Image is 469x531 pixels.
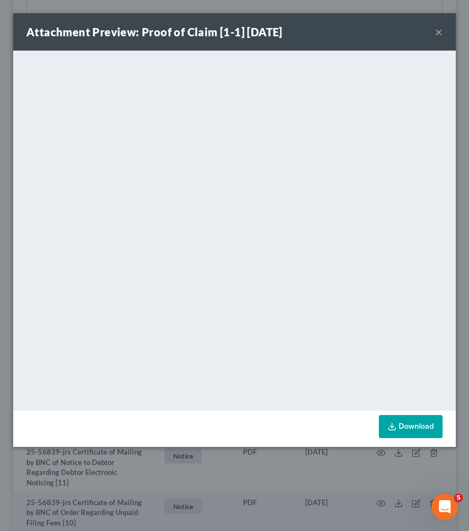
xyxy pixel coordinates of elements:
[454,494,463,502] span: 5
[13,51,456,408] iframe: <object ng-attr-data='[URL][DOMAIN_NAME]' type='application/pdf' width='100%' height='650px'></ob...
[432,494,458,520] iframe: Intercom live chat
[435,25,443,38] button: ×
[379,415,443,438] a: Download
[26,25,283,38] strong: Attachment Preview: Proof of Claim [1-1] [DATE]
